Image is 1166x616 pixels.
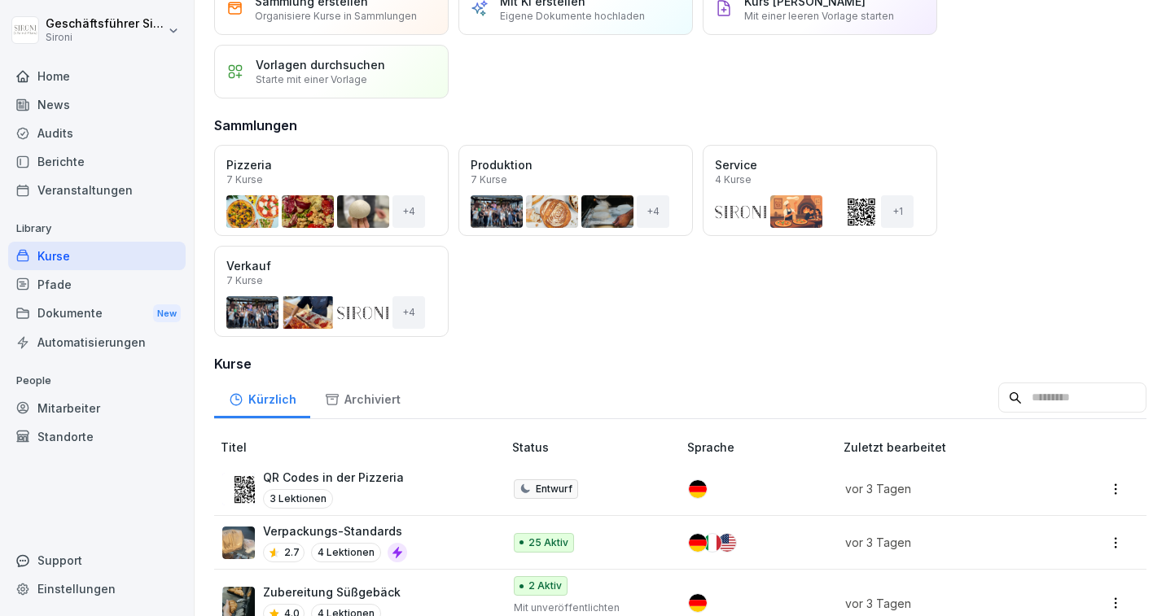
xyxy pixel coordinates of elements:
a: Standorte [8,422,186,451]
p: Organisiere Kurse in Sammlungen [255,10,417,22]
a: Service4 Kurse+1 [703,145,937,236]
a: Verkauf7 Kurse+4 [214,246,449,337]
p: 7 Kurse [471,173,507,186]
a: Berichte [8,147,186,176]
p: Sironi [46,32,164,43]
a: DokumenteNew [8,299,186,329]
p: 25 Aktiv [528,535,568,550]
p: Vorlagen durchsuchen [256,58,385,72]
div: + 1 [881,195,914,228]
a: Audits [8,119,186,147]
h3: Sammlungen [214,116,297,135]
img: de.svg [689,534,707,552]
a: Kurse [8,242,186,270]
p: 2 Aktiv [528,579,562,593]
p: vor 3 Tagen [845,595,1050,612]
a: News [8,90,186,119]
a: Kürzlich [214,377,310,418]
a: Home [8,62,186,90]
p: Status [512,439,681,456]
div: + 4 [392,296,425,329]
a: Pfade [8,270,186,299]
p: Zubereitung Süßgebäck [263,583,401,601]
p: Eigene Dokumente hochladen [500,10,645,22]
h3: Kurse [214,354,1146,374]
p: 2.7 [284,545,300,560]
p: 7 Kurse [226,274,263,286]
p: Geschäftsführer Sironi [46,17,164,31]
img: fasetpntm7x32yk9zlbwihav.png [222,526,255,559]
a: Veranstaltungen [8,176,186,204]
p: People [8,368,186,394]
a: Pizzeria7 Kurse+4 [214,145,449,236]
div: + 4 [637,195,669,228]
img: de.svg [689,594,707,612]
div: Dokumente [8,299,186,329]
p: vor 3 Tagen [845,480,1050,497]
p: 4 Lektionen [311,543,381,562]
p: Library [8,216,186,242]
div: Support [8,546,186,574]
a: Einstellungen [8,574,186,603]
p: QR Codes in der Pizzeria [263,469,404,486]
p: 7 Kurse [226,173,263,186]
a: Produktion7 Kurse+4 [458,145,693,236]
a: Archiviert [310,377,414,418]
p: Entwurf [536,482,572,496]
p: Verkauf [226,259,271,273]
div: + 4 [392,195,425,228]
p: 3 Lektionen [263,489,333,509]
p: vor 3 Tagen [845,534,1050,551]
img: de.svg [689,480,707,498]
p: 4 Kurse [715,173,752,186]
p: Titel [221,439,506,456]
img: it.svg [704,534,721,552]
a: Mitarbeiter [8,394,186,422]
img: lgfor0dbwcft9nw5cbiagph0.png [222,473,255,505]
p: Sprache [687,439,836,456]
img: us.svg [718,534,736,552]
p: Starte mit einer Vorlage [256,73,367,85]
p: Zuletzt bearbeitet [844,439,1069,456]
div: New [153,304,181,323]
p: Produktion [471,158,533,172]
p: Verpackungs-Standards [263,522,407,540]
p: Mit einer leeren Vorlage starten [744,10,894,22]
p: Pizzeria [226,158,272,172]
a: Automatisierungen [8,328,186,356]
p: Service [715,158,757,172]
